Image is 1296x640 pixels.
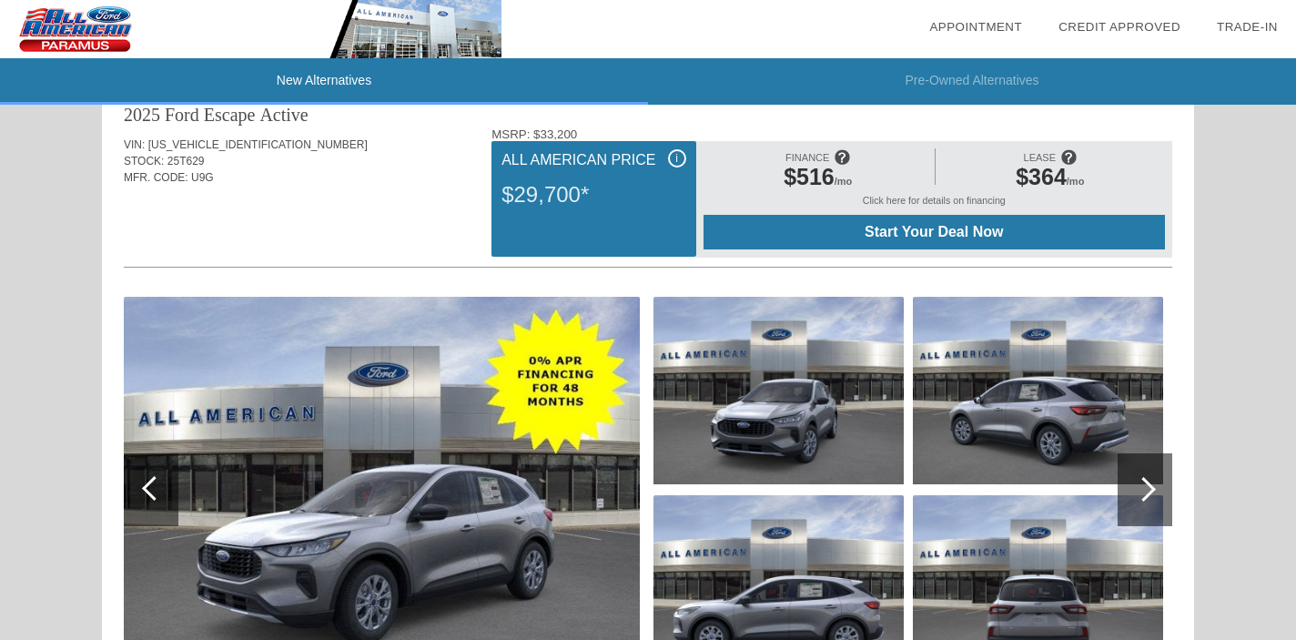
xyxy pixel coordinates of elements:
span: U9G [191,171,214,184]
div: Click here for details on financing [704,195,1165,215]
a: Trade-In [1217,20,1278,34]
a: Credit Approved [1058,20,1180,34]
div: /mo [713,164,924,195]
span: 25T629 [167,155,205,168]
span: STOCK: [124,155,164,168]
span: VIN: [124,138,145,151]
li: Pre-Owned Alternatives [648,58,1296,105]
span: MFR. CODE: [124,171,188,184]
span: LEASE [1024,152,1056,163]
span: FINANCE [785,152,829,163]
span: $516 [784,164,835,189]
span: Start Your Deal Now [726,224,1142,240]
img: 2.jpg [653,297,904,484]
span: $364 [1016,164,1067,189]
img: 4.jpg [913,297,1163,484]
div: /mo [945,164,1156,195]
a: Appointment [929,20,1022,34]
div: MSRP: $33,200 [491,127,1172,141]
div: i [668,149,686,168]
div: All American Price [501,149,685,171]
div: $29,700* [501,171,685,218]
span: [US_VEHICLE_IDENTIFICATION_NUMBER] [148,138,368,151]
div: Quoted on [DATE] 11:47:45 AM [124,213,1172,242]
